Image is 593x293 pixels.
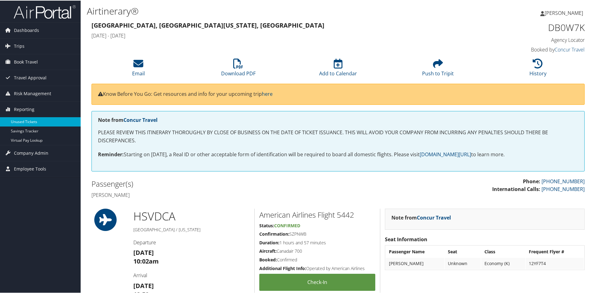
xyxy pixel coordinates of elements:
[98,150,124,157] strong: Reminder:
[259,222,274,228] strong: Status:
[468,20,585,33] h1: DB0W7K
[98,128,578,144] p: PLEASE REVIEW THIS ITINERARY THOROUGHLY BY CLOSE OF BUSINESS ON THE DATE OF TICKET ISSUANCE. THIS...
[526,257,584,269] td: 12YF7T4
[132,61,145,76] a: Email
[259,256,277,262] strong: Booked:
[542,185,585,192] a: [PHONE_NUMBER]
[262,90,273,97] a: here
[133,271,250,278] h4: Arrival
[259,256,375,262] h5: Confirmed
[133,238,250,245] h4: Departure
[133,256,159,265] strong: 10:02am
[545,9,583,16] span: [PERSON_NAME]
[133,226,250,232] h5: [GEOGRAPHIC_DATA] / [US_STATE]
[98,116,158,123] strong: Note from
[555,46,585,52] a: Concur Travel
[133,248,154,256] strong: [DATE]
[540,3,589,22] a: [PERSON_NAME]
[14,145,48,160] span: Company Admin
[14,22,39,38] span: Dashboards
[14,85,51,101] span: Risk Management
[133,281,154,289] strong: [DATE]
[133,208,250,224] h1: HSV DCA
[123,116,158,123] a: Concur Travel
[91,178,333,189] h2: Passenger(s)
[91,32,459,38] h4: [DATE] - [DATE]
[259,247,375,254] h5: Canadair 700
[14,69,47,85] span: Travel Approval
[319,61,357,76] a: Add to Calendar
[492,185,540,192] strong: International Calls:
[259,265,375,271] h5: Operated by American Airlines
[529,61,546,76] a: History
[14,54,38,69] span: Book Travel
[445,246,481,257] th: Seat
[259,265,306,271] strong: Additional Flight Info:
[14,101,34,117] span: Reporting
[259,230,375,237] h5: SZPNWB
[468,46,585,52] h4: Booked by
[259,239,279,245] strong: Duration:
[526,246,584,257] th: Frequent Flyer #
[259,209,375,220] h2: American Airlines Flight 5442
[386,246,444,257] th: Passenger Name
[221,61,256,76] a: Download PDF
[542,177,585,184] a: [PHONE_NUMBER]
[468,36,585,43] h4: Agency Locator
[481,246,525,257] th: Class
[14,38,25,53] span: Trips
[98,90,578,98] p: Know Before You Go: Get resources and info for your upcoming trip
[422,61,454,76] a: Push to Tripit
[420,150,471,157] a: [DOMAIN_NAME][URL]
[14,4,76,19] img: airportal-logo.png
[481,257,525,269] td: Economy (K)
[391,214,451,220] strong: Note from
[259,230,289,236] strong: Confirmation:
[91,191,333,198] h4: [PERSON_NAME]
[274,222,300,228] span: Confirmed
[91,20,324,29] strong: [GEOGRAPHIC_DATA], [GEOGRAPHIC_DATA] [US_STATE], [GEOGRAPHIC_DATA]
[98,150,578,158] p: Starting on [DATE], a Real ID or other acceptable form of identification will be required to boar...
[385,235,427,242] strong: Seat Information
[14,161,46,176] span: Employee Tools
[259,273,375,290] a: Check-in
[417,214,451,220] a: Concur Travel
[259,247,277,253] strong: Aircraft:
[386,257,444,269] td: [PERSON_NAME]
[259,239,375,245] h5: 1 hours and 57 minutes
[445,257,481,269] td: Unknown
[523,177,540,184] strong: Phone:
[87,4,422,17] h1: Airtinerary®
